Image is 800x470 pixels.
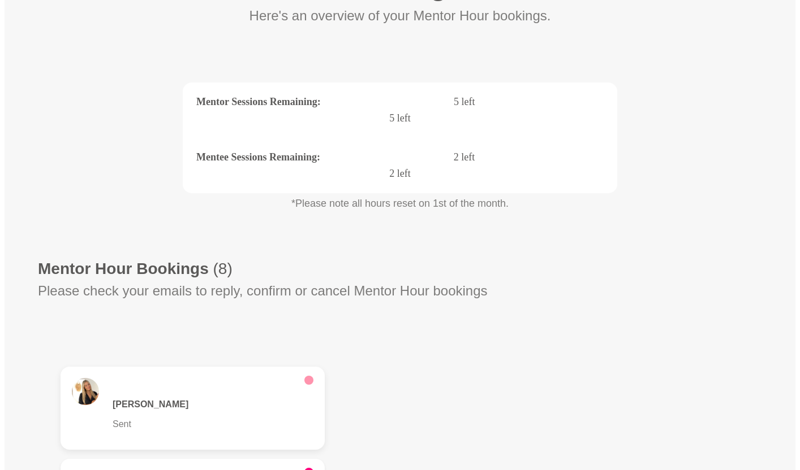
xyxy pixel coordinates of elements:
div: 2 left [196,168,604,180]
div: 5 left [325,96,604,108]
div: 5 left [196,112,604,124]
p: Please check your emails to reply, confirm or cancel Mentor Hour bookings [38,283,488,299]
h6: [PERSON_NAME] [113,399,295,410]
p: Sent [113,419,295,429]
div: 2 left [325,151,604,163]
p: Here's an overview of your Mentor Hour bookings. [250,8,551,24]
div: Mentor Sessions Remaining : [196,96,321,108]
p: *Please note all hours reset on 1st of the month. [110,198,690,210]
h1: Mentor Hour Bookings [38,259,233,278]
span: (8) [213,260,233,277]
div: Mentee Sessions Remaining : [196,151,320,163]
